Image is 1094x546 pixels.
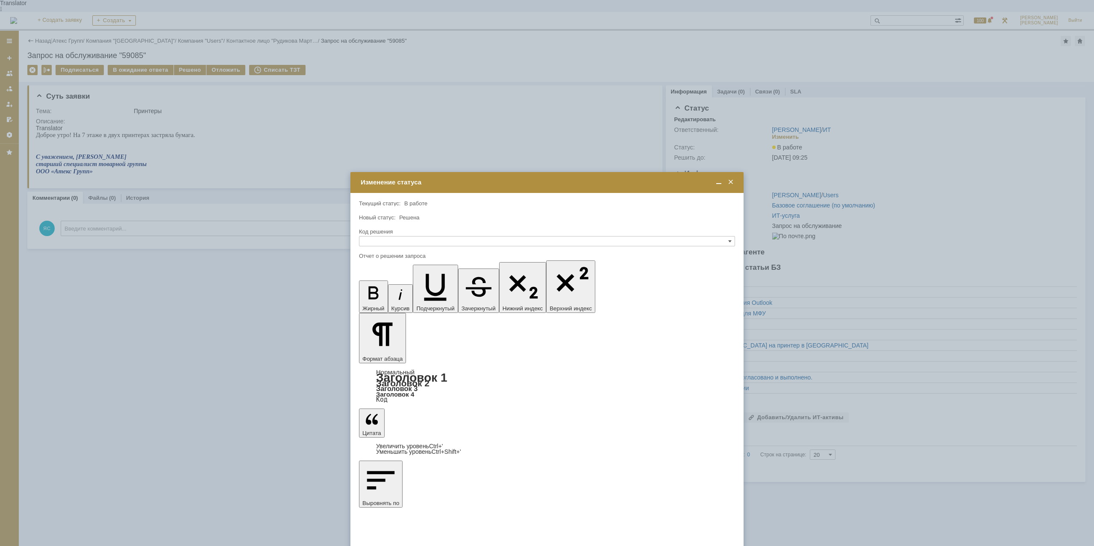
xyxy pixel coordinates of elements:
[715,178,723,186] span: Свернуть (Ctrl + M)
[359,444,735,455] div: Цитата
[550,305,592,312] span: Верхний индекс
[362,356,403,362] span: Формат абзаца
[362,305,385,312] span: Жирный
[376,391,414,398] a: Заголовок 4
[3,3,125,10] div: Translator
[359,409,385,438] button: Цитата
[359,461,403,508] button: Выровнять по
[359,200,400,207] label: Текущий статус:
[458,269,499,313] button: Зачеркнутый
[503,305,543,312] span: Нижний индекс
[388,284,413,313] button: Курсив
[376,368,415,376] a: Нормальный
[362,430,381,436] span: Цитата
[413,265,458,313] button: Подчеркнутый
[376,385,418,392] a: Заголовок 3
[376,371,447,384] a: Заголовок 1
[429,443,443,450] span: Ctrl+'
[391,305,410,312] span: Курсив
[432,448,461,455] span: Ctrl+Shift+'
[726,178,735,186] span: Закрыть
[376,448,461,455] a: Decrease
[376,443,443,450] a: Increase
[359,253,733,259] div: Отчет о решении запроса
[359,229,733,234] div: Код решения
[462,305,496,312] span: Зачеркнутый
[376,378,429,388] a: Заголовок 2
[362,500,399,506] span: Выровнять по
[359,214,396,221] label: Новый статус:
[376,396,388,403] a: Код
[546,260,595,313] button: Верхний индекс
[361,178,735,186] div: Изменение статуса
[359,369,735,403] div: Формат абзаца
[416,305,454,312] span: Подчеркнутый
[359,280,388,313] button: Жирный
[499,262,547,313] button: Нижний индекс
[359,313,406,363] button: Формат абзаца
[404,200,427,207] span: В работе
[399,214,419,221] span: Решена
